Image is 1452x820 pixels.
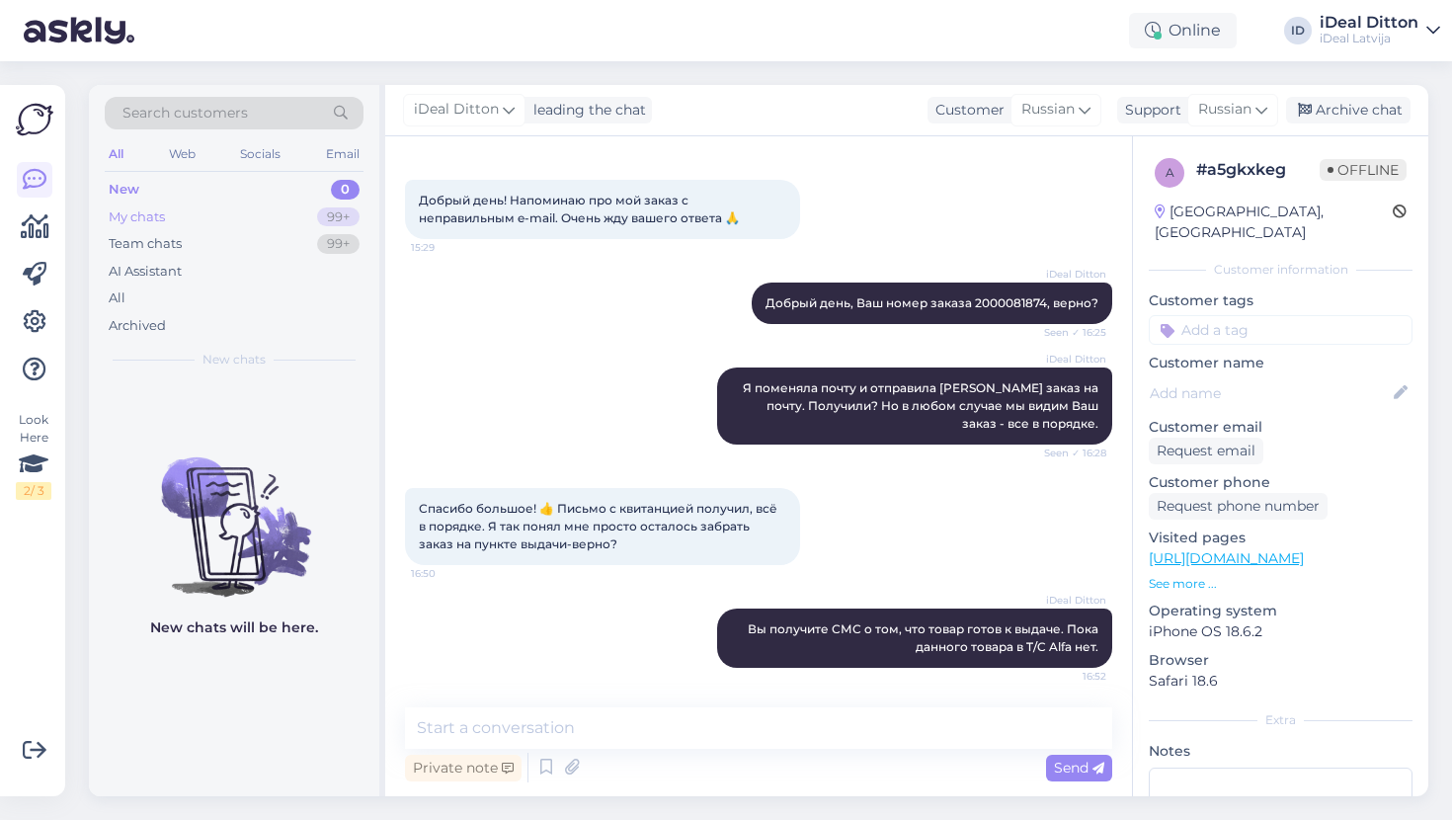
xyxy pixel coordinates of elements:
[165,141,200,167] div: Web
[1149,711,1412,729] div: Extra
[1320,159,1407,181] span: Offline
[1149,549,1304,567] a: [URL][DOMAIN_NAME]
[1149,741,1412,762] p: Notes
[1054,759,1104,777] span: Send
[1117,100,1181,121] div: Support
[525,100,646,121] div: leading the chat
[1149,671,1412,692] p: Safari 18.6
[202,351,266,369] span: New chats
[1286,97,1411,123] div: Archive chat
[89,422,379,600] img: No chats
[150,617,318,638] p: New chats will be here.
[766,295,1098,310] span: Добрый день, Ваш номер заказа 2000081874, верно?
[411,566,485,581] span: 16:50
[405,755,522,781] div: Private note
[109,180,139,200] div: New
[1166,165,1174,180] span: a
[1149,575,1412,593] p: See more ...
[1032,593,1106,608] span: iDeal Ditton
[419,501,780,551] span: Спасибо большое! 👍 Письмо с квитанцией получил, всё в порядке. Я так понял мне просто осталось за...
[1032,669,1106,684] span: 16:52
[1284,17,1312,44] div: ID
[16,482,51,500] div: 2 / 3
[419,193,740,225] span: Добрый день! Напоминаю про мой заказ с неправильным e-mail. Очень жду вашего ответа 🙏
[1149,290,1412,311] p: Customer tags
[1320,15,1418,31] div: iDeal Ditton
[1149,621,1412,642] p: iPhone OS 18.6.2
[1149,261,1412,279] div: Customer information
[1032,446,1106,460] span: Seen ✓ 16:28
[1032,352,1106,367] span: iDeal Ditton
[109,234,182,254] div: Team chats
[1021,99,1075,121] span: Russian
[1155,202,1393,243] div: [GEOGRAPHIC_DATA], [GEOGRAPHIC_DATA]
[317,207,360,227] div: 99+
[317,234,360,254] div: 99+
[743,380,1101,431] span: Я поменяла почту и отправила [PERSON_NAME] заказ на почту. Получили? Но в любом случае мы видим В...
[1032,325,1106,340] span: Seen ✓ 16:25
[16,411,51,500] div: Look Here
[928,100,1005,121] div: Customer
[411,240,485,255] span: 15:29
[109,316,166,336] div: Archived
[109,207,165,227] div: My chats
[1149,438,1263,464] div: Request email
[1320,31,1418,46] div: iDeal Latvija
[1198,99,1251,121] span: Russian
[1149,528,1412,548] p: Visited pages
[109,262,182,282] div: AI Assistant
[236,141,284,167] div: Socials
[122,103,248,123] span: Search customers
[1032,267,1106,282] span: iDeal Ditton
[414,99,499,121] span: iDeal Ditton
[1320,15,1440,46] a: iDeal DittoniDeal Latvija
[1129,13,1237,48] div: Online
[1149,417,1412,438] p: Customer email
[322,141,363,167] div: Email
[1149,315,1412,345] input: Add a tag
[1149,650,1412,671] p: Browser
[1149,472,1412,493] p: Customer phone
[1149,353,1412,373] p: Customer name
[1149,601,1412,621] p: Operating system
[1150,382,1390,404] input: Add name
[16,101,53,138] img: Askly Logo
[109,288,125,308] div: All
[105,141,127,167] div: All
[1149,493,1328,520] div: Request phone number
[331,180,360,200] div: 0
[1196,158,1320,182] div: # a5gkxkeg
[748,621,1101,654] span: Вы получите СМС о том, что товар готов к выдаче. Пока данного товара в T/C Alfa нет.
